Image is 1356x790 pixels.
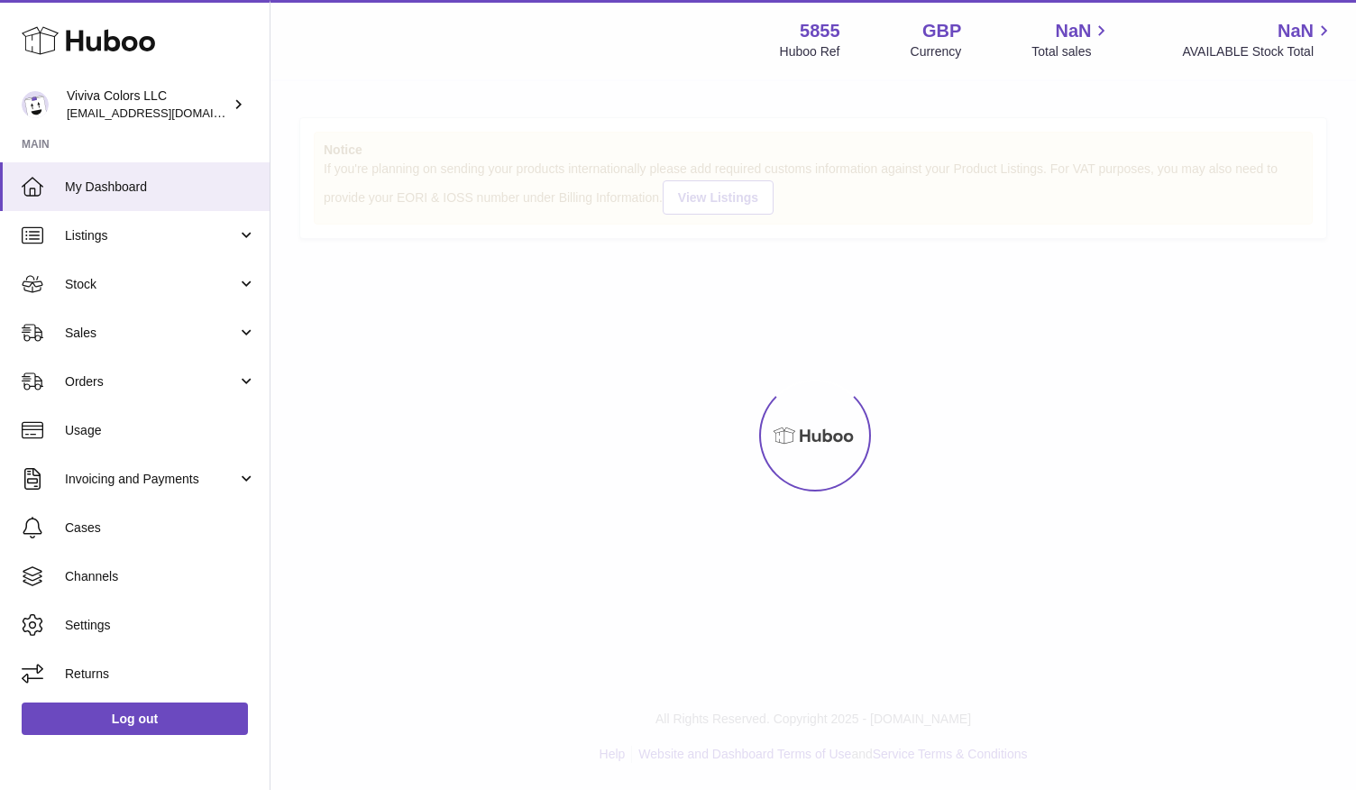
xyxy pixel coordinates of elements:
span: Orders [65,373,237,390]
div: Viviva Colors LLC [67,87,229,122]
span: Channels [65,568,256,585]
span: Sales [65,325,237,342]
span: Invoicing and Payments [65,471,237,488]
a: NaN AVAILABLE Stock Total [1182,19,1334,60]
span: Cases [65,519,256,537]
img: admin@vivivacolors.com [22,91,49,118]
strong: 5855 [800,19,840,43]
div: Currency [911,43,962,60]
span: [EMAIL_ADDRESS][DOMAIN_NAME] [67,106,265,120]
span: Usage [65,422,256,439]
div: Huboo Ref [780,43,840,60]
a: Log out [22,703,248,735]
span: NaN [1055,19,1091,43]
span: Listings [65,227,237,244]
span: AVAILABLE Stock Total [1182,43,1334,60]
strong: GBP [922,19,961,43]
span: My Dashboard [65,179,256,196]
a: NaN Total sales [1031,19,1112,60]
span: Settings [65,617,256,634]
span: Stock [65,276,237,293]
span: Returns [65,666,256,683]
span: NaN [1278,19,1314,43]
span: Total sales [1031,43,1112,60]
